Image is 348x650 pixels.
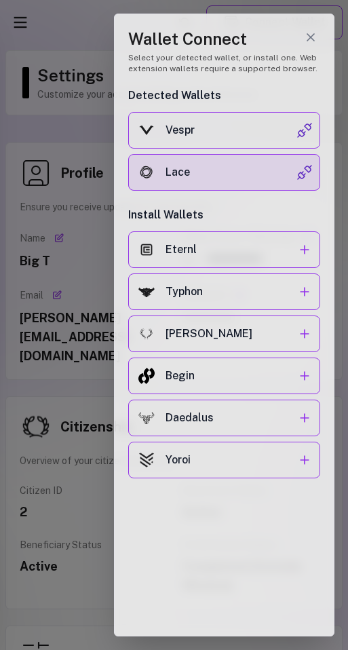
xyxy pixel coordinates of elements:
[128,207,320,223] h3: Install Wallets
[166,164,296,180] div: Lace
[128,52,320,74] p: Select your detected wallet, or install one. Web extension wallets require a supported browser.
[128,231,320,268] a: EternlEternl
[138,412,155,425] img: Daedalus
[128,28,320,50] h1: Wallet Connect
[138,286,155,298] img: Typhon
[138,126,155,135] img: Vespr
[128,112,320,149] button: VesprVespr
[166,284,296,300] div: Typhon
[128,154,320,191] button: LaceLace
[166,326,296,342] div: [PERSON_NAME]
[166,242,296,258] div: Eternl
[128,88,320,104] h3: Detected Wallets
[166,368,296,384] div: Begin
[128,358,320,394] a: BeginBegin
[128,273,320,310] a: TyphonTyphon
[138,452,155,468] img: Yoroi
[296,164,313,180] img: Connect
[128,316,320,352] a: Gero[PERSON_NAME]
[138,368,155,384] img: Begin
[128,400,320,436] a: DaedalusDaedalus
[138,326,155,342] img: Gero
[166,452,296,468] div: Yoroi
[166,122,296,138] div: Vespr
[128,442,320,478] a: YoroiYoroi
[138,242,155,258] img: Eternl
[166,410,296,426] div: Daedalus
[296,122,313,138] img: Connect
[301,28,320,47] button: Close wallet drawer
[138,164,155,180] img: Lace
